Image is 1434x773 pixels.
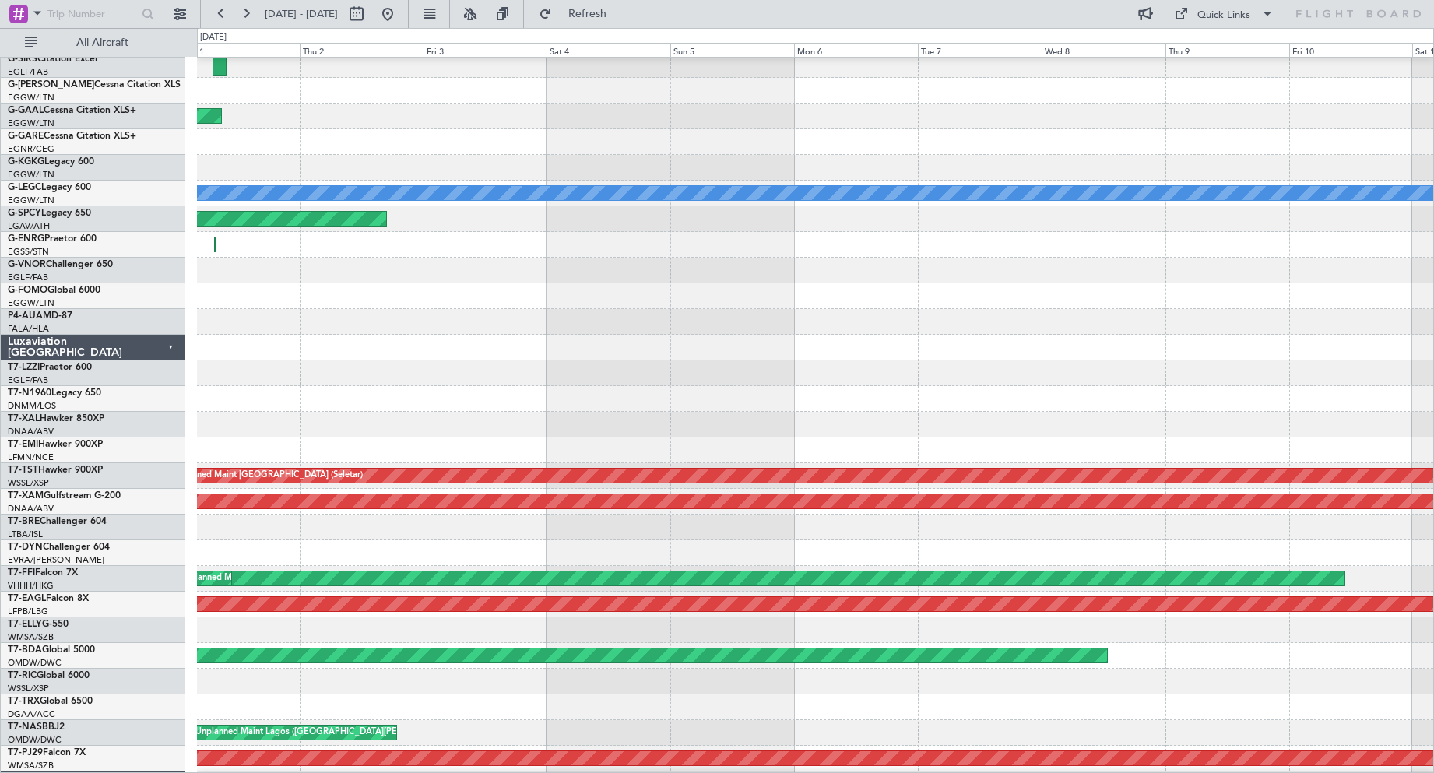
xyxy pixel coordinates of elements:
span: T7-BDA [8,645,42,655]
div: Wed 1 [176,43,300,57]
span: T7-EAGL [8,594,46,603]
span: T7-XAL [8,414,40,423]
a: G-GAALCessna Citation XLS+ [8,106,136,115]
a: WSSL/XSP [8,477,49,489]
span: P4-AUA [8,311,43,321]
a: EGGW/LTN [8,169,54,181]
span: T7-N1960 [8,388,51,398]
a: WMSA/SZB [8,760,54,771]
a: EGLF/FAB [8,66,48,78]
div: Fri 10 [1289,43,1413,57]
a: T7-ELLYG-550 [8,620,69,629]
div: Quick Links [1197,8,1250,23]
a: T7-PJ29Falcon 7X [8,748,86,757]
a: VHHH/HKG [8,580,54,592]
a: EGGW/LTN [8,297,54,309]
a: OMDW/DWC [8,657,62,669]
a: T7-FFIFalcon 7X [8,568,78,578]
a: T7-DYNChallenger 604 [8,543,110,552]
span: G-GAAL [8,106,44,115]
a: G-LEGCLegacy 600 [8,183,91,192]
span: T7-TST [8,466,38,475]
button: All Aircraft [17,30,169,55]
a: T7-XALHawker 850XP [8,414,104,423]
input: Trip Number [47,2,137,26]
button: Refresh [532,2,625,26]
a: EGGW/LTN [8,92,54,104]
a: T7-RICGlobal 6000 [8,671,90,680]
span: T7-TRX [8,697,40,706]
a: G-[PERSON_NAME]Cessna Citation XLS [8,80,181,90]
a: LTBA/ISL [8,529,43,540]
span: G-LEGC [8,183,41,192]
div: Sun 5 [670,43,794,57]
div: Wed 8 [1042,43,1165,57]
span: G-VNOR [8,260,46,269]
a: DNMM/LOS [8,400,56,412]
a: DGAA/ACC [8,708,55,720]
span: G-GARE [8,132,44,141]
a: G-VNORChallenger 650 [8,260,113,269]
div: Unplanned Maint Lagos ([GEOGRAPHIC_DATA][PERSON_NAME]) [195,721,457,744]
a: T7-XAMGulfstream G-200 [8,491,121,501]
span: G-[PERSON_NAME] [8,80,94,90]
a: EGSS/STN [8,246,49,258]
span: T7-FFI [8,568,35,578]
span: [DATE] - [DATE] [265,7,338,21]
span: T7-RIC [8,671,37,680]
span: G-KGKG [8,157,44,167]
span: T7-ELLY [8,620,42,629]
div: Thu 9 [1165,43,1289,57]
a: WSSL/XSP [8,683,49,694]
a: OMDW/DWC [8,734,62,746]
a: G-KGKGLegacy 600 [8,157,94,167]
a: EGLF/FAB [8,374,48,386]
a: WMSA/SZB [8,631,54,643]
div: Tue 7 [918,43,1042,57]
a: FALA/HLA [8,323,49,335]
a: DNAA/ABV [8,503,54,515]
a: T7-EAGLFalcon 8X [8,594,89,603]
a: G-GARECessna Citation XLS+ [8,132,136,141]
span: T7-NAS [8,722,42,732]
a: G-SIRSCitation Excel [8,54,97,64]
span: G-SIRS [8,54,37,64]
a: G-FOMOGlobal 6000 [8,286,100,295]
a: EGGW/LTN [8,118,54,129]
span: All Aircraft [40,37,164,48]
button: Quick Links [1166,2,1281,26]
a: T7-N1960Legacy 650 [8,388,101,398]
span: Refresh [555,9,620,19]
div: Thu 2 [300,43,424,57]
a: T7-TSTHawker 900XP [8,466,103,475]
a: G-SPCYLegacy 650 [8,209,91,218]
a: EVRA/[PERSON_NAME] [8,554,104,566]
a: EGNR/CEG [8,143,54,155]
div: Mon 6 [794,43,918,57]
div: Sat 4 [547,43,670,57]
a: LFMN/NCE [8,452,54,463]
a: DNAA/ABV [8,426,54,437]
a: T7-NASBBJ2 [8,722,65,732]
a: T7-LZZIPraetor 600 [8,363,92,372]
span: G-SPCY [8,209,41,218]
a: EGLF/FAB [8,272,48,283]
a: T7-BDAGlobal 5000 [8,645,95,655]
span: G-ENRG [8,234,44,244]
a: EGGW/LTN [8,195,54,206]
a: P4-AUAMD-87 [8,311,72,321]
span: T7-BRE [8,517,40,526]
div: [DATE] [200,31,227,44]
span: T7-PJ29 [8,748,43,757]
span: G-FOMO [8,286,47,295]
a: LFPB/LBG [8,606,48,617]
a: LGAV/ATH [8,220,50,232]
span: T7-EMI [8,440,38,449]
span: T7-XAM [8,491,44,501]
a: T7-EMIHawker 900XP [8,440,103,449]
a: G-ENRGPraetor 600 [8,234,97,244]
a: T7-TRXGlobal 6500 [8,697,93,706]
div: Fri 3 [424,43,547,57]
span: T7-LZZI [8,363,40,372]
span: T7-DYN [8,543,43,552]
